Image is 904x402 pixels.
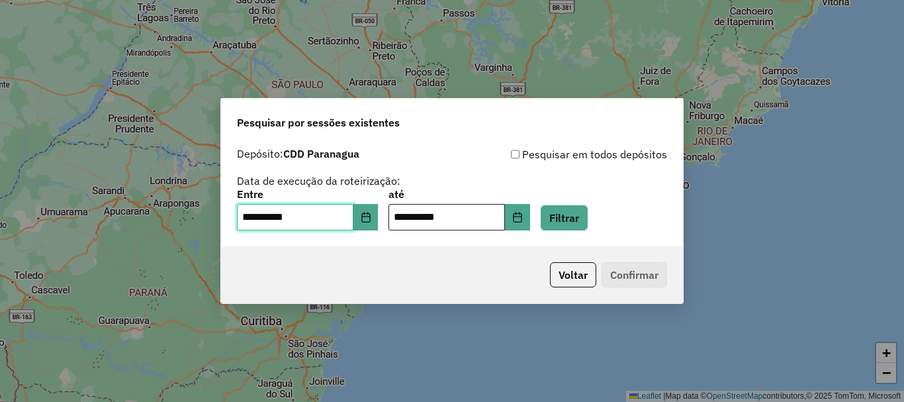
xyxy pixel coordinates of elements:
[388,186,529,202] label: até
[452,146,667,162] div: Pesquisar em todos depósitos
[283,147,359,160] strong: CDD Paranagua
[353,204,379,230] button: Choose Date
[237,186,378,202] label: Entre
[541,205,588,230] button: Filtrar
[505,204,530,230] button: Choose Date
[237,146,359,162] label: Depósito:
[237,115,400,130] span: Pesquisar por sessões existentes
[237,173,400,189] label: Data de execução da roteirização:
[550,262,596,287] button: Voltar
